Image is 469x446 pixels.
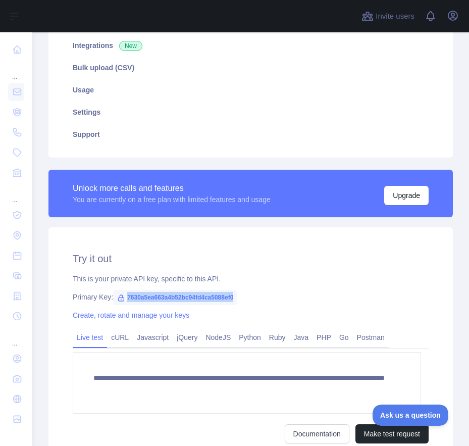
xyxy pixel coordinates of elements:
a: Integrations New [61,34,441,57]
div: This is your private API key, specific to this API. [73,274,429,284]
span: 7630a5ea663a4b52bc94fd4ca5088ef0 [113,290,237,305]
a: Settings [61,101,441,123]
a: Bulk upload (CSV) [61,57,441,79]
a: Support [61,123,441,145]
a: Python [235,329,265,345]
button: Make test request [355,424,429,443]
span: New [119,41,142,51]
a: Postman [353,329,389,345]
button: Invite users [359,8,416,24]
a: jQuery [173,329,201,345]
div: Unlock more calls and features [73,182,271,194]
a: Java [290,329,313,345]
a: Ruby [265,329,290,345]
button: Upgrade [384,186,429,205]
div: Primary Key: [73,292,429,302]
a: Documentation [285,424,349,443]
iframe: Toggle Customer Support [373,405,449,426]
div: You are currently on a free plan with limited features and usage [73,194,271,205]
div: ... [8,184,24,204]
a: Usage [61,79,441,101]
a: cURL [107,329,133,345]
div: ... [8,327,24,348]
span: Invite users [376,11,414,22]
a: Javascript [133,329,173,345]
a: PHP [312,329,335,345]
a: NodeJS [201,329,235,345]
a: Go [335,329,353,345]
h2: Try it out [73,252,429,266]
div: ... [8,61,24,81]
a: Create, rotate and manage your keys [73,311,189,319]
a: Live test [73,329,107,345]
